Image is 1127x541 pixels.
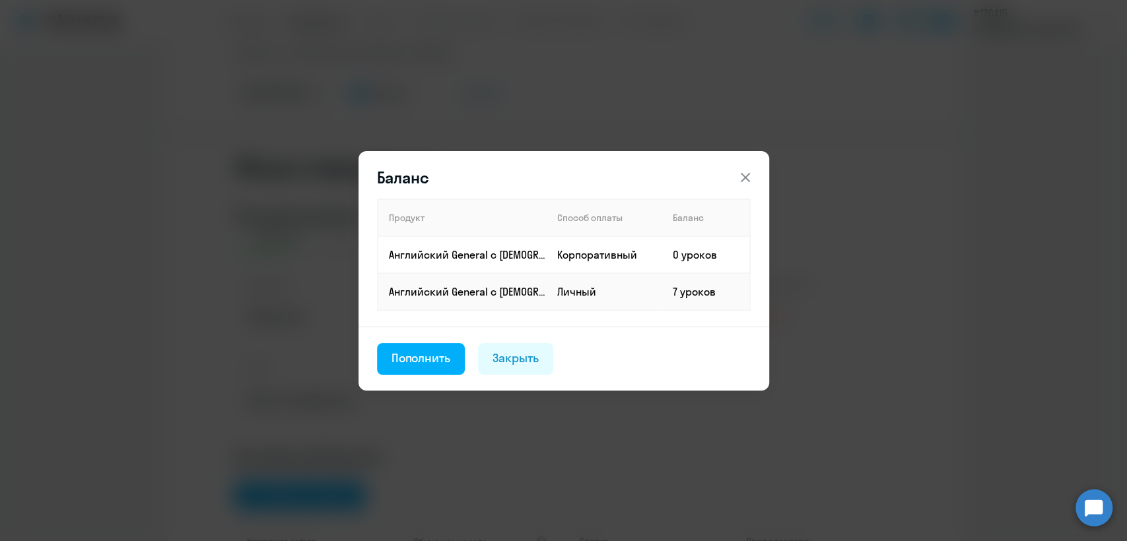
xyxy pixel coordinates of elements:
[493,350,539,367] div: Закрыть
[378,199,547,236] th: Продукт
[377,343,465,375] button: Пополнить
[547,236,662,273] td: Корпоративный
[547,199,662,236] th: Способ оплаты
[359,167,769,188] header: Баланс
[392,350,451,367] div: Пополнить
[389,247,546,262] p: Английский General с [DEMOGRAPHIC_DATA] преподавателем
[547,273,662,310] td: Личный
[662,273,750,310] td: 7 уроков
[478,343,553,375] button: Закрыть
[662,199,750,236] th: Баланс
[389,284,546,299] p: Английский General с [DEMOGRAPHIC_DATA] преподавателем
[662,236,750,273] td: 0 уроков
